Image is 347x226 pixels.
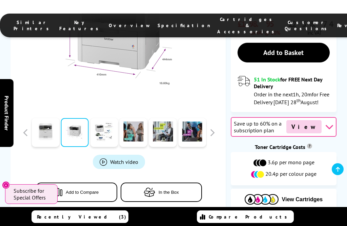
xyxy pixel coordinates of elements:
[265,170,317,178] span: 20.4p per colour page
[93,154,145,169] a: Product_All_Videos
[209,214,291,220] span: Compare Products
[234,120,285,134] span: Save up to 60% on a subscription plan
[297,97,301,103] sup: th
[3,96,10,131] span: Product Finder
[158,22,210,29] span: Specification
[238,43,330,62] a: Add to Basket
[231,144,337,150] div: Toner Cartridge Costs
[2,181,10,189] button: Close
[217,16,278,35] span: Cartridges & Accessories
[254,91,329,106] span: Order in the next for Free Delivery [DATE] 28 August!
[254,76,330,90] div: for FREE Next Day Delivery
[282,196,323,203] span: View Cartridges
[268,159,314,167] span: 3.6p per mono page
[14,19,53,32] span: Similar Printers
[110,158,138,165] span: Watch video
[254,76,280,83] span: 51 In Stock
[66,189,99,194] span: Add to Compare
[109,22,151,29] span: Overview
[245,194,279,205] img: Cartridges
[238,76,330,105] div: modal_delivery
[307,144,312,149] sup: Cost per page
[236,194,332,205] button: View Cartridges
[159,189,179,194] span: In the Box
[37,214,126,220] span: Recently Viewed (3)
[286,120,322,133] span: View
[32,210,128,223] a: Recently Viewed (3)
[14,187,51,201] span: Subscribe for Special Offers
[293,91,312,98] span: 1h, 20m
[59,19,102,32] span: Key Features
[36,182,117,202] button: Add to Compare
[285,19,330,32] span: Customer Questions
[121,182,202,202] button: In the Box
[197,210,293,223] a: Compare Products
